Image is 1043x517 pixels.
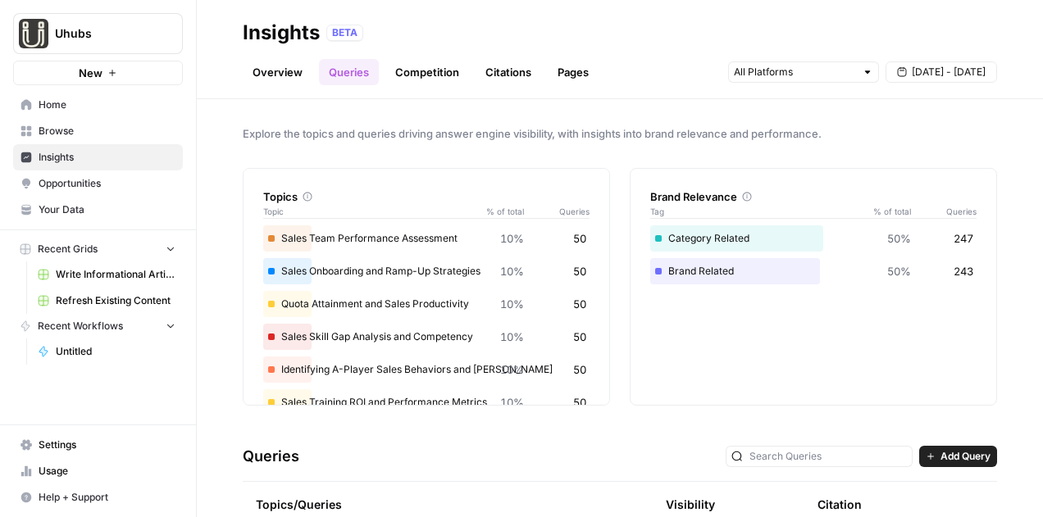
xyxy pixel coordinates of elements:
span: 50% [887,230,911,247]
a: Overview [243,59,312,85]
button: Recent Workflows [13,314,183,338]
button: Recent Grids [13,237,183,261]
div: Sales Training ROI and Performance Metrics [263,389,590,415]
div: Topics [263,188,590,205]
span: Help + Support [39,490,175,505]
span: Write Informational Article [56,267,175,282]
a: Pages [548,59,599,85]
a: Insights [13,144,183,170]
span: 50 [573,329,586,345]
a: Citations [476,59,541,85]
div: Quota Attainment and Sales Productivity [263,291,590,317]
span: Add Query [941,449,991,464]
span: Queries [911,205,977,218]
span: 10% [500,329,524,345]
span: Tag [650,205,862,218]
span: % of total [862,205,911,218]
span: Recent Grids [38,242,98,256]
button: [DATE] - [DATE] [886,61,997,83]
span: Usage [39,464,175,478]
span: Home [39,98,175,112]
div: Category Related [650,225,977,252]
a: Refresh Existing Content [30,288,183,314]
a: Untitled [30,338,183,365]
input: Search Queries [749,448,907,465]
div: Brand Related [650,258,977,284]
span: Refresh Existing Content [56,293,175,308]
span: Untitled [56,344,175,359]
a: Usage [13,458,183,484]
button: New [13,61,183,85]
h3: Queries [243,445,299,468]
span: 50 [573,361,586,378]
a: Opportunities [13,170,183,197]
button: Help + Support [13,484,183,510]
span: 50 [573,230,586,247]
span: 10% [500,361,524,378]
a: Home [13,92,183,118]
span: Settings [39,438,175,452]
span: % of total [475,205,524,218]
img: Uhubs Logo [19,19,48,48]
span: Uhubs [55,25,154,42]
span: 247 [954,230,973,247]
span: 50% [887,263,911,279]
a: Queries [319,59,379,85]
div: Sales Skill Gap Analysis and Competency [263,324,590,350]
div: Brand Relevance [650,188,977,205]
div: BETA [326,25,363,41]
span: 10% [500,296,524,312]
span: Recent Workflows [38,319,123,333]
span: 10% [500,394,524,410]
span: Browse [39,124,175,138]
a: Settings [13,432,183,458]
span: Your Data [39,202,175,217]
span: 50 [573,296,586,312]
button: Add Query [919,446,997,467]
a: Competition [385,59,469,85]
a: Your Data [13,197,183,223]
span: 10% [500,230,524,247]
span: [DATE] - [DATE] [912,65,986,79]
input: All Platforms [734,64,855,80]
a: Write Informational Article [30,261,183,288]
span: Queries [524,205,590,218]
span: 50 [573,263,586,279]
span: Opportunities [39,176,175,191]
div: Visibility [666,497,715,513]
span: Insights [39,150,175,165]
span: Topic [263,205,475,218]
div: Identifying A-Player Sales Behaviors and [PERSON_NAME] [263,356,590,383]
div: Insights [243,20,320,46]
span: 50 [573,394,586,410]
span: 10% [500,263,524,279]
a: Browse [13,118,183,144]
span: New [79,65,102,81]
span: 243 [954,263,973,279]
div: Sales Team Performance Assessment [263,225,590,252]
span: Explore the topics and queries driving answer engine visibility, with insights into brand relevan... [243,125,997,142]
div: Sales Onboarding and Ramp-Up Strategies [263,258,590,284]
button: Workspace: Uhubs [13,13,183,54]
